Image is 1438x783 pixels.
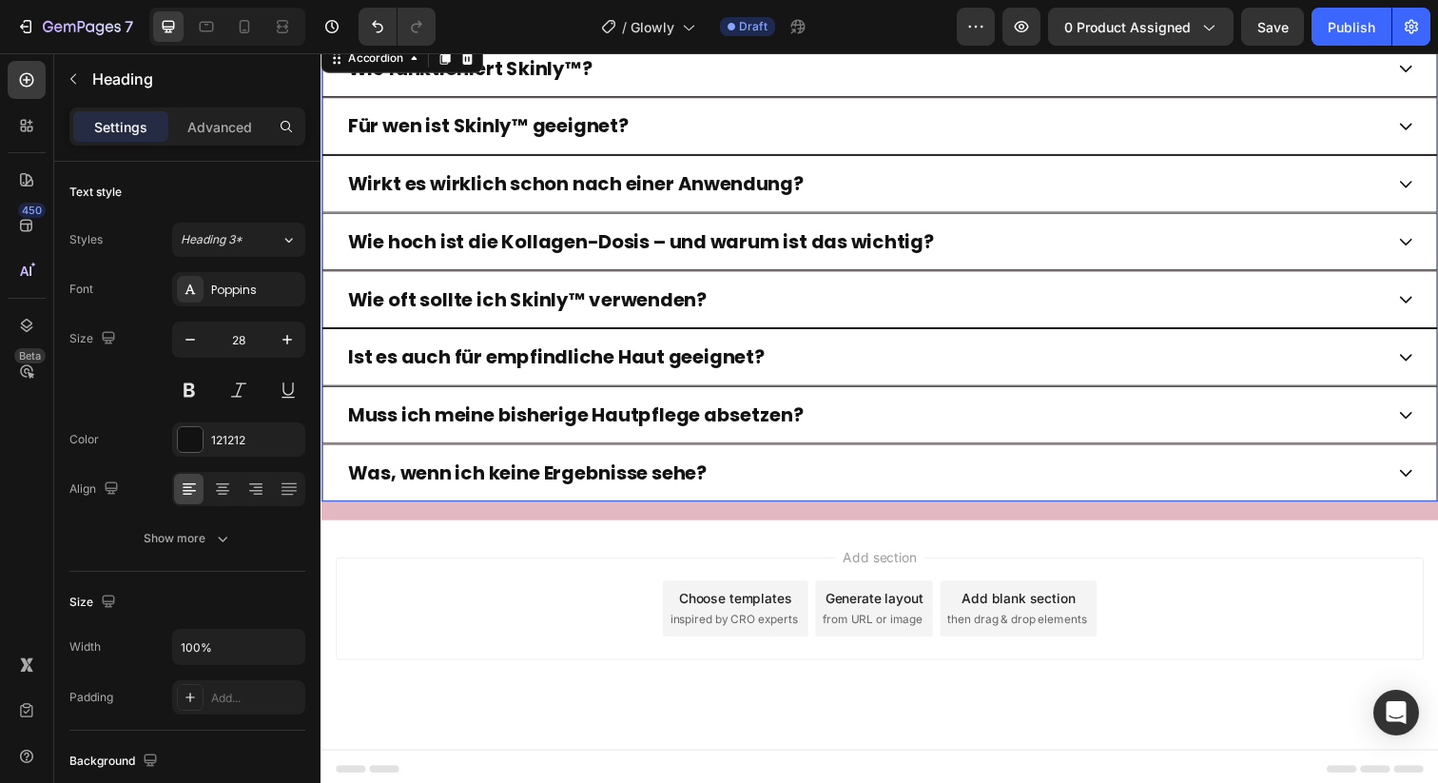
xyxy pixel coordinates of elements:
[94,117,147,137] p: Settings
[8,8,142,46] button: 7
[69,477,123,502] div: Align
[357,570,487,587] span: inspired by CRO experts
[18,203,46,218] div: 450
[69,638,101,656] div: Width
[181,231,243,248] span: Heading 3*
[144,529,232,548] div: Show more
[1048,8,1234,46] button: 0 product assigned
[69,326,120,352] div: Size
[69,184,122,201] div: Text style
[359,8,436,46] div: Undo/Redo
[1064,17,1191,37] span: 0 product assigned
[1241,8,1304,46] button: Save
[69,281,93,298] div: Font
[622,17,627,37] span: /
[69,749,162,774] div: Background
[1373,690,1419,735] div: Open Intercom Messenger
[14,348,46,363] div: Beta
[1257,19,1289,35] span: Save
[513,570,614,587] span: from URL or image
[172,223,305,257] button: Heading 3*
[211,432,301,449] div: 121212
[211,282,301,299] div: Poppins
[366,546,481,566] div: Choose templates
[173,630,304,664] input: Auto
[631,17,674,37] span: Glowly
[1312,8,1391,46] button: Publish
[515,546,615,566] div: Generate layout
[187,117,252,137] p: Advanced
[125,15,133,38] p: 7
[92,68,298,90] p: Heading
[69,689,113,706] div: Padding
[69,431,99,448] div: Color
[526,504,616,524] span: Add section
[69,590,120,616] div: Size
[211,690,301,707] div: Add...
[739,18,768,35] span: Draft
[1328,17,1375,37] div: Publish
[69,521,305,556] button: Show more
[321,53,1438,783] iframe: Design area
[654,546,770,566] div: Add blank section
[69,231,103,248] div: Styles
[640,570,782,587] span: then drag & drop elements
